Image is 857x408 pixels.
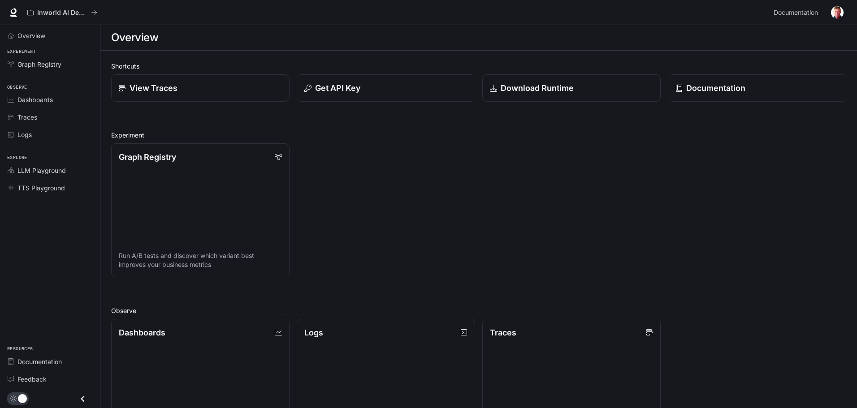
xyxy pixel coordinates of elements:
[297,74,475,102] button: Get API Key
[111,29,158,47] h1: Overview
[73,390,93,408] button: Close drawer
[111,306,846,315] h2: Observe
[315,82,360,94] p: Get API Key
[4,56,96,72] a: Graph Registry
[770,4,825,21] a: Documentation
[119,326,165,339] p: Dashboards
[4,354,96,369] a: Documentation
[17,183,65,193] span: TTS Playground
[774,7,818,18] span: Documentation
[111,74,290,102] a: View Traces
[37,9,87,17] p: Inworld AI Demos
[111,143,290,277] a: Graph RegistryRun A/B tests and discover which variant best improves your business metrics
[17,112,37,122] span: Traces
[17,357,62,366] span: Documentation
[490,326,516,339] p: Traces
[828,4,846,21] button: User avatar
[17,130,32,139] span: Logs
[23,4,101,21] button: All workspaces
[17,374,47,384] span: Feedback
[831,6,844,19] img: User avatar
[17,31,45,40] span: Overview
[482,74,661,102] a: Download Runtime
[111,130,846,140] h2: Experiment
[668,74,846,102] a: Documentation
[18,393,27,403] span: Dark mode toggle
[130,82,177,94] p: View Traces
[4,371,96,387] a: Feedback
[17,60,61,69] span: Graph Registry
[119,251,282,269] p: Run A/B tests and discover which variant best improves your business metrics
[4,180,96,196] a: TTS Playground
[119,151,176,163] p: Graph Registry
[17,166,66,175] span: LLM Playground
[17,95,53,104] span: Dashboards
[4,28,96,43] a: Overview
[4,109,96,125] a: Traces
[686,82,745,94] p: Documentation
[4,127,96,142] a: Logs
[4,163,96,178] a: LLM Playground
[4,92,96,107] a: Dashboards
[501,82,574,94] p: Download Runtime
[304,326,323,339] p: Logs
[111,61,846,71] h2: Shortcuts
